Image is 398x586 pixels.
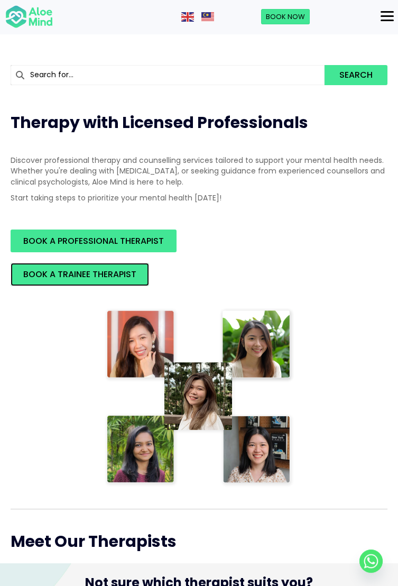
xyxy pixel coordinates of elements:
[359,550,383,573] a: Whatsapp
[201,11,215,22] a: Malay
[104,307,294,488] img: Therapist collage
[181,12,194,22] img: en
[181,11,195,22] a: English
[11,193,387,203] p: Start taking steps to prioritize your mental health [DATE]!
[11,230,177,252] a: BOOK A PROFESSIONAL THERAPIST
[11,263,149,286] a: BOOK A TRAINEE THERAPIST
[201,12,214,22] img: ms
[23,268,136,280] span: BOOK A TRAINEE THERAPIST
[11,530,177,553] span: Meet Our Therapists
[376,7,398,25] button: Menu
[5,5,53,29] img: Aloe mind Logo
[261,9,310,25] a: Book Now
[11,155,387,187] p: Discover professional therapy and counselling services tailored to support your mental health nee...
[11,12,156,39] span: Book a session
[325,65,387,85] button: Search
[266,12,305,22] span: Book Now
[11,111,308,134] span: Therapy with Licensed Professionals
[23,235,164,247] span: BOOK A PROFESSIONAL THERAPIST
[11,65,325,85] input: Search for...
